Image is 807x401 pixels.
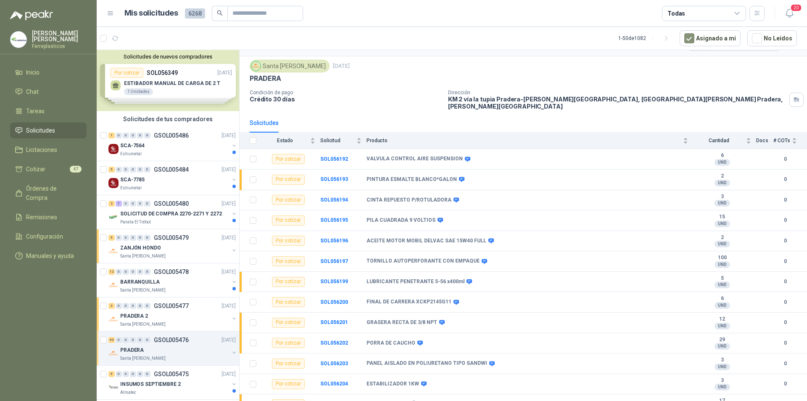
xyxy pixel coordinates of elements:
div: 0 [144,371,150,377]
a: SOL056202 [320,340,348,346]
p: Santa [PERSON_NAME] [120,355,166,362]
a: 12 0 0 0 0 0 GSOL005478[DATE] Company LogoBARRANQUILLASanta [PERSON_NAME] [108,267,237,294]
b: 3 [693,377,751,384]
div: 0 [116,167,122,173]
b: 5 [693,275,751,282]
b: GRASERA RECTA DE 3/8 NPT [367,319,437,326]
b: 15 [693,214,751,220]
p: [DATE] [333,62,350,70]
b: 3 [693,357,751,364]
span: # COTs [773,138,790,143]
button: Asignado a mi [680,30,741,46]
span: Producto [367,138,681,143]
div: Por cotizar [272,215,305,226]
th: Docs [756,133,773,149]
div: 0 [144,167,150,173]
div: 0 [130,133,136,138]
span: Licitaciones [26,145,57,154]
img: Company Logo [108,348,119,359]
div: 12 [108,269,115,275]
p: ZANJÓN HONDO [120,244,161,252]
div: UND [715,364,730,370]
b: 0 [773,278,797,286]
span: Estado [261,138,309,143]
div: 0 [123,235,129,241]
div: Por cotizar [272,175,305,185]
p: GSOL005479 [154,235,189,241]
b: ESTABILIZADOR 1KW [367,381,419,388]
p: [DATE] [222,268,236,276]
a: 3 0 0 0 0 0 GSOL005477[DATE] Company LogoPRADERA 2Santa [PERSON_NAME] [108,301,237,328]
div: 0 [137,201,143,207]
span: Chat [26,87,39,96]
span: Remisiones [26,212,57,222]
a: SOL056196 [320,238,348,244]
p: INSUMOS SEPTIEMBRE 2 [120,380,181,388]
div: 0 [116,269,122,275]
span: 47 [70,166,82,173]
b: SOL056194 [320,197,348,203]
b: 2 [693,173,751,180]
p: PRADERA [120,346,144,354]
h1: Mis solicitudes [124,7,178,19]
button: Solicitudes de nuevos compradores [100,53,236,60]
img: Company Logo [11,32,26,48]
b: 0 [773,155,797,163]
a: SOL056200 [320,299,348,305]
div: 0 [123,371,129,377]
p: BARRANQUILLA [120,278,160,286]
b: 0 [773,196,797,204]
div: 0 [137,269,143,275]
p: Ferreplasticos [32,44,87,49]
p: [PERSON_NAME] [PERSON_NAME] [32,30,87,42]
th: Producto [367,133,693,149]
p: [DATE] [222,370,236,378]
b: PILA CUADRADA 9 VOLTIOS [367,217,435,224]
b: 12 [693,316,751,323]
div: 3 [108,303,115,309]
div: 9 [108,371,115,377]
div: 0 [137,337,143,343]
p: [DATE] [222,132,236,140]
a: SOL056201 [320,319,348,325]
img: Company Logo [108,314,119,324]
b: PINTURA ESMALTE BLANCO*GALON [367,176,457,183]
p: Santa [PERSON_NAME] [120,253,166,260]
a: 93 0 0 0 0 0 GSOL005476[DATE] Company LogoPRADERASanta [PERSON_NAME] [108,335,237,362]
div: 0 [123,337,129,343]
div: 0 [137,235,143,241]
a: SOL056199 [320,279,348,284]
div: 0 [137,371,143,377]
p: Estrumetal [120,185,142,191]
span: Configuración [26,232,63,241]
a: SOL056204 [320,381,348,387]
b: 0 [773,258,797,266]
p: SOLICITUD DE COMPRA 2270-2271 Y 2272 [120,210,222,218]
span: search [217,10,223,16]
div: Por cotizar [272,195,305,205]
div: 0 [116,303,122,309]
a: SOL056193 [320,176,348,182]
th: # COTs [773,133,807,149]
div: 0 [123,133,129,138]
a: SOL056195 [320,217,348,223]
img: Company Logo [108,280,119,290]
p: Estrumetal [120,151,142,157]
div: Por cotizar [272,338,305,348]
p: GSOL005486 [154,133,189,138]
b: LUBRICANTE PENETRANTE 5-56 x400ml [367,279,464,285]
div: Por cotizar [272,359,305,369]
b: PANEL AISLADO EN POLIURETANO TIPO SANDWI [367,360,487,367]
img: Company Logo [108,144,119,154]
p: [DATE] [222,336,236,344]
div: 1 - 50 de 1082 [618,32,673,45]
div: Por cotizar [272,236,305,246]
span: 20 [790,4,802,12]
a: SOL056197 [320,258,348,264]
a: Cotizar47 [10,161,87,177]
img: Company Logo [108,382,119,393]
div: Por cotizar [272,154,305,164]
